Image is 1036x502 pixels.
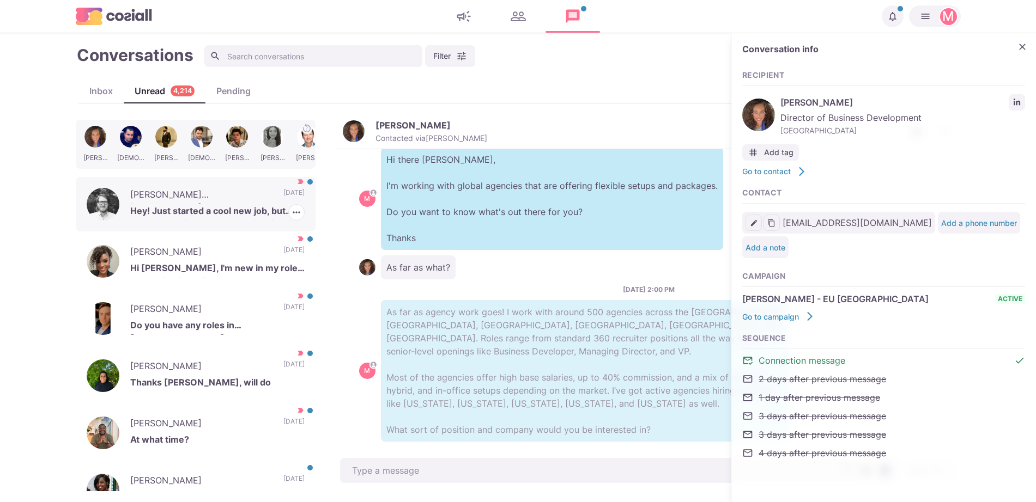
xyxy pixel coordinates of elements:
button: Copy [764,215,780,231]
span: [PERSON_NAME] [780,96,1003,109]
p: [PERSON_NAME] [375,120,451,131]
svg: avatar [370,362,376,368]
img: logo [76,8,152,25]
p: As far as agency work goes! I work with around 500 agencies across the [GEOGRAPHIC_DATA], [GEOGRA... [381,300,790,442]
button: Cori Flowers[PERSON_NAME]Contacted via[PERSON_NAME] [343,120,487,143]
span: [GEOGRAPHIC_DATA] [780,125,1025,136]
div: Unread [124,84,205,97]
p: [PERSON_NAME] [130,302,272,319]
h2: Conversation info [742,44,1009,54]
img: Cori Flowers [343,120,365,142]
p: Thanks [PERSON_NAME], will do [130,376,305,392]
p: [DATE] [283,245,305,261]
span: Director of Business Development [780,111,1025,124]
a: Go to contact [742,166,807,177]
p: [PERSON_NAME] [130,245,272,261]
h3: Campaign [742,272,1025,281]
p: [DATE] [283,474,305,490]
p: Hi [PERSON_NAME], I'm new in my role and navigating this new space. At the current time I'd like ... [130,261,305,278]
p: [DATE] [283,302,305,319]
img: Cori Flowers [359,259,375,276]
p: [DATE] [283,188,305,204]
svg: avatar [370,189,376,195]
p: [PERSON_NAME] [130,474,272,490]
span: 2 days after previous message [759,372,886,385]
div: Martin [942,10,954,23]
p: Contacted via [PERSON_NAME] [375,133,487,143]
a: LinkedIn profile link [1009,94,1025,111]
img: Isaac O. [87,417,119,449]
p: Hey! Just started a cool new job, but thanks. Feel free to keep me in mind for the future! [130,204,305,221]
p: [DATE] 2:00 PM [623,285,675,295]
img: Taraina Tolbert [87,245,119,278]
a: Go to campaign [742,311,815,322]
button: Close [1014,39,1031,55]
span: Connection message [759,354,845,367]
img: Tyler Schrader [87,302,119,335]
button: Martin [909,5,961,27]
img: Veronica A. [87,359,119,392]
button: Notifications [882,5,904,27]
p: [DATE] [283,359,305,376]
h3: Sequence [742,334,1025,343]
span: [EMAIL_ADDRESS][DOMAIN_NAME] [783,216,932,229]
p: [PERSON_NAME] [130,417,272,433]
span: active [995,294,1025,304]
span: 3 days after previous message [759,409,886,423]
p: As far as what? [381,255,456,279]
span: [PERSON_NAME] - EU [GEOGRAPHIC_DATA] [742,292,929,305]
div: Martin [364,195,370,202]
span: 3 days after previous message [759,428,886,441]
p: At what time? [130,433,305,449]
p: [PERSON_NAME] [PERSON_NAME] [130,188,272,204]
button: Edit [746,215,762,231]
img: Jason Lee Menard [87,188,119,221]
button: Add a phone number [941,218,1017,228]
h3: Contact [742,188,1025,198]
div: Pending [205,84,262,97]
h3: Recipient [742,71,1025,80]
p: Do you have any roles in [GEOGRAPHIC_DATA]? [GEOGRAPHIC_DATA] might not be the best place for me ... [130,319,305,335]
textarea: To enrich screen reader interactions, please activate Accessibility in Grammarly extension settings [340,458,899,483]
p: [DATE] [283,417,305,433]
p: Hi there [PERSON_NAME], I'm working with global agencies that are offering flexible setups and pa... [381,148,723,250]
div: Martin [364,368,370,374]
p: 4,214 [173,86,192,96]
button: Add a note [746,243,785,252]
p: [PERSON_NAME] [130,359,272,376]
button: Add tag [742,144,799,161]
span: 4 days after previous message [759,446,886,460]
span: 1 day after previous message [759,391,880,404]
img: Cori Flowers [742,99,775,131]
button: Filter [425,45,475,67]
h1: Conversations [77,45,193,65]
input: Search conversations [204,45,422,67]
div: Inbox [78,84,124,97]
